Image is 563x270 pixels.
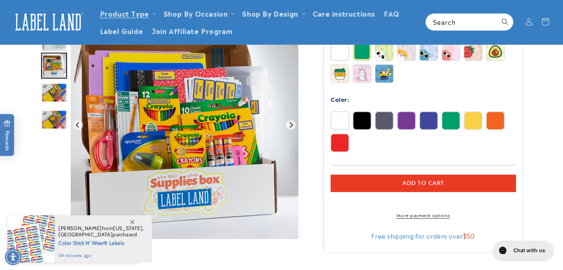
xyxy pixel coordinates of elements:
a: Shop By Design [242,8,298,18]
a: Label Land [9,8,88,36]
span: [PERSON_NAME] [58,225,102,232]
img: Label Land [11,10,85,33]
span: Color Stick N' Wear® Labels [58,238,144,247]
span: Add to cart [402,180,444,186]
span: Label Guide [100,26,143,35]
div: Accessibility Menu [5,249,21,265]
a: Care instructions [308,4,379,22]
img: Little Builder [375,65,393,82]
span: Join Affiliate Program [152,26,232,35]
img: Whiskers [442,43,460,60]
img: Buddy [398,43,415,60]
img: Latte [331,65,349,82]
span: Shop By Occasion [164,9,228,17]
img: Blue [420,112,438,129]
div: Go to slide 5 [41,53,67,78]
media-gallery: Gallery Viewer [41,11,306,243]
span: from , purchased [58,225,144,238]
a: FAQ [379,4,404,22]
a: Product Type [100,8,149,18]
span: [US_STATE] [113,225,143,232]
img: Stawberry [464,43,482,60]
img: Spots [375,43,393,60]
summary: Shop By Design [238,4,308,22]
div: Go to slide 4 [41,26,67,51]
img: null [41,53,67,78]
span: FAQ [384,9,399,17]
summary: Product Type [95,4,159,22]
span: 50 [466,231,475,240]
span: $ [463,231,467,240]
img: Grey [375,112,393,129]
img: Unicorn [353,65,371,82]
img: Orange [486,112,504,129]
img: Solid [331,43,349,60]
label: Color: [331,95,349,103]
span: 34 minutes ago [58,252,144,259]
div: Go to slide 6 [41,80,67,105]
img: Black [353,112,371,129]
button: Add to cart [331,175,516,192]
img: null [41,26,67,51]
div: Go to slide 7 [41,107,67,132]
img: White [331,112,349,129]
a: Label Guide [95,22,148,39]
button: Search [497,14,513,30]
img: null [41,83,67,102]
img: Green [442,112,460,129]
img: Avocado [486,43,504,60]
a: More payment options [331,212,516,218]
div: Free shipping for orders over [331,232,516,239]
img: Yellow [464,112,482,129]
a: Join Affiliate Program [147,22,237,39]
span: [GEOGRAPHIC_DATA] [58,231,113,238]
span: Care instructions [313,9,375,17]
button: Previous slide [73,120,83,130]
summary: Shop By Occasion [159,4,238,22]
iframe: Gorgias live chat messenger [489,238,556,263]
button: Next slide [286,120,296,130]
img: Red [331,134,349,152]
img: Border [353,43,371,60]
img: Blinky [420,43,438,60]
img: Purple [398,112,415,129]
span: Rewards [4,120,11,151]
